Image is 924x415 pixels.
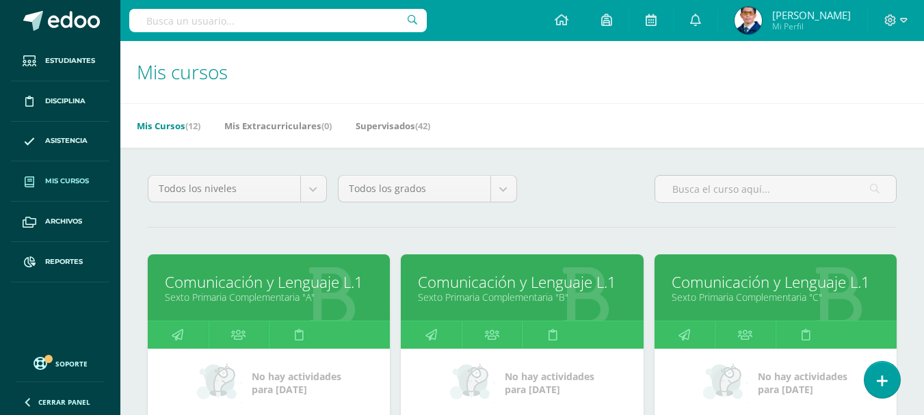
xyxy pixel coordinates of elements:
a: Sexto Primaria Complementaria "A" [165,291,373,304]
span: Mis cursos [137,59,228,85]
a: Comunicación y Lenguaje L.1 [418,271,626,293]
span: Asistencia [45,135,88,146]
input: Busca un usuario... [129,9,427,32]
a: Comunicación y Lenguaje L.1 [165,271,373,293]
a: Reportes [11,242,109,282]
span: Reportes [45,256,83,267]
span: Mi Perfil [772,21,851,32]
span: No hay actividades para [DATE] [758,370,847,396]
span: (42) [415,120,430,132]
img: no_activities_small.png [197,362,242,403]
span: Cerrar panel [38,397,90,407]
a: Supervisados(42) [356,115,430,137]
a: Mis Cursos(12) [137,115,200,137]
span: (12) [185,120,200,132]
span: No hay actividades para [DATE] [505,370,594,396]
span: [PERSON_NAME] [772,8,851,22]
a: Todos los grados [339,176,516,202]
a: Sexto Primaria Complementaria "B" [418,291,626,304]
a: Soporte [16,353,104,372]
span: Mis cursos [45,176,89,187]
a: Mis Extracurriculares(0) [224,115,332,137]
img: no_activities_small.png [450,362,495,403]
input: Busca el curso aquí... [655,176,896,202]
span: Soporte [55,359,88,369]
a: Asistencia [11,122,109,162]
img: f8528e83a30c07a06aa6af360d30ac42.png [735,7,762,34]
img: no_activities_small.png [703,362,748,403]
a: Archivos [11,202,109,242]
span: (0) [321,120,332,132]
a: Sexto Primaria Complementaria "C" [672,291,880,304]
a: Disciplina [11,81,109,122]
a: Estudiantes [11,41,109,81]
span: No hay actividades para [DATE] [252,370,341,396]
span: Estudiantes [45,55,95,66]
span: Todos los grados [349,176,480,202]
span: Archivos [45,216,82,227]
span: Todos los niveles [159,176,290,202]
a: Mis cursos [11,161,109,202]
span: Disciplina [45,96,85,107]
a: Comunicación y Lenguaje L.1 [672,271,880,293]
a: Todos los niveles [148,176,326,202]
